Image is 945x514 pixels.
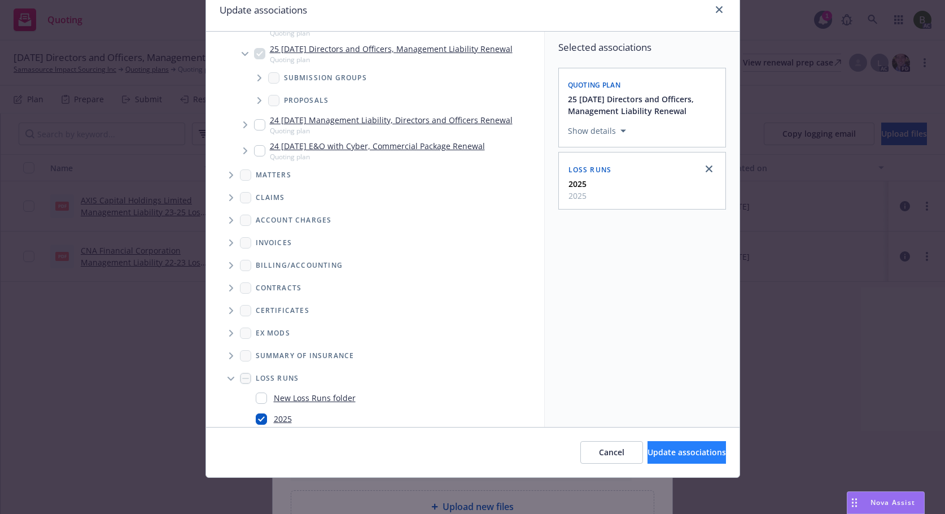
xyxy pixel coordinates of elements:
[568,93,719,117] button: 25 [DATE] Directors and Officers, Management Liability Renewal
[870,498,915,507] span: Nova Assist
[256,330,290,337] span: Ex Mods
[847,492,861,513] div: Drag to move
[256,262,343,269] span: Billing/Accounting
[270,114,513,126] a: 24 [DATE] Management Liability, Directors and Officers Renewal
[256,285,302,291] span: Contracts
[284,75,367,81] span: Submission groups
[270,28,540,38] span: Quoting plan
[847,491,925,514] button: Nova Assist
[568,190,587,202] span: 2025
[580,441,643,464] button: Cancel
[256,352,355,359] span: Summary of insurance
[220,3,307,18] h1: Update associations
[648,447,726,458] span: Update associations
[568,165,612,175] span: Loss Runs
[274,392,356,404] a: New Loss Runs folder
[256,172,291,178] span: Matters
[558,41,726,54] span: Selected associations
[270,152,485,162] span: Quoting plan
[256,217,332,224] span: Account charges
[256,239,292,246] span: Invoices
[568,80,621,90] span: Quoting plan
[702,162,716,176] a: close
[284,97,329,104] span: Proposals
[256,194,285,201] span: Claims
[563,124,631,138] button: Show details
[270,126,513,136] span: Quoting plan
[270,140,485,152] a: 24 [DATE] E&O with Cyber, Commercial Package Renewal
[274,413,292,425] a: 2025
[568,178,587,189] strong: 2025
[256,307,309,314] span: Certificates
[712,3,726,16] a: close
[599,447,624,458] span: Cancel
[256,375,299,382] span: Loss Runs
[206,254,544,454] div: Folder Tree Example
[648,441,726,464] button: Update associations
